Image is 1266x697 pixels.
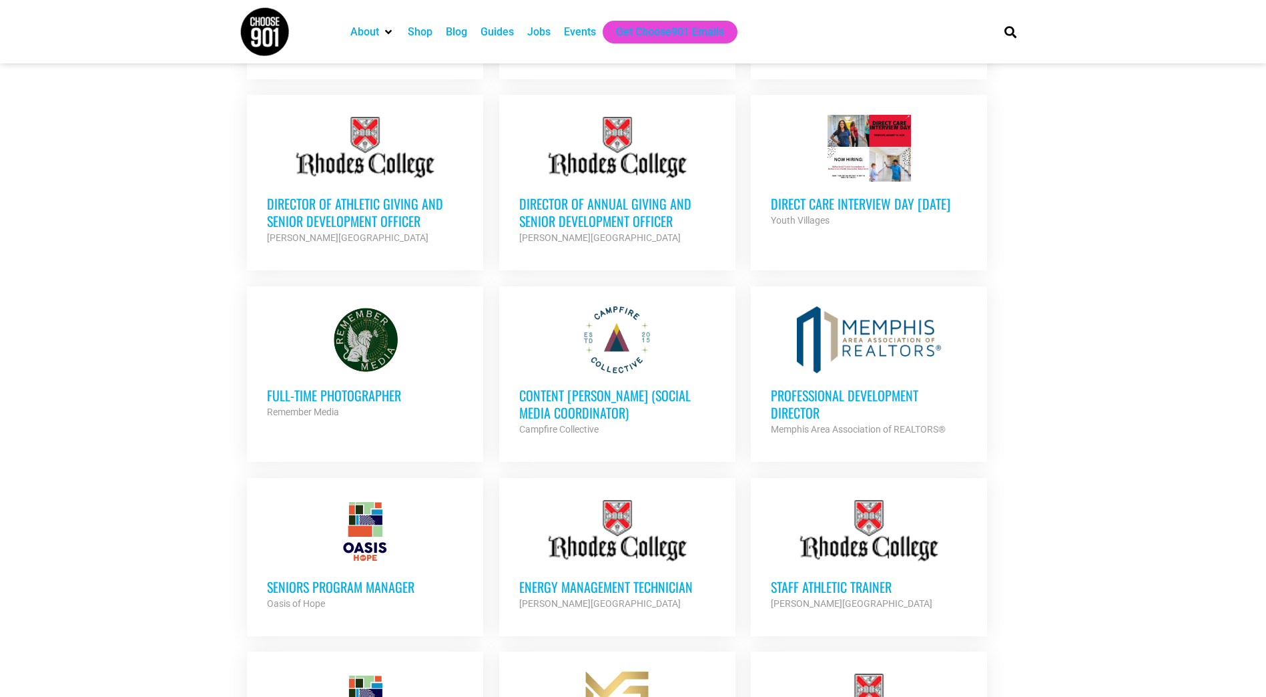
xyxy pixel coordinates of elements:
[771,215,830,226] strong: Youth Villages
[519,578,715,596] h3: Energy Management Technician
[481,24,514,40] a: Guides
[616,24,724,40] a: Get Choose901 Emails
[267,578,463,596] h3: Seniors Program Manager
[344,21,401,43] div: About
[751,286,987,457] a: Professional Development Director Memphis Area Association of REALTORS®
[999,21,1021,43] div: Search
[771,387,967,421] h3: Professional Development Director
[267,407,339,417] strong: Remember Media
[350,24,379,40] a: About
[267,598,325,609] strong: Oasis of Hope
[771,424,946,435] strong: Memphis Area Association of REALTORS®
[344,21,982,43] nav: Main nav
[247,286,483,440] a: Full-Time Photographer Remember Media
[519,387,715,421] h3: Content [PERSON_NAME] (Social Media Coordinator)
[499,478,735,632] a: Energy Management Technician [PERSON_NAME][GEOGRAPHIC_DATA]
[564,24,596,40] a: Events
[408,24,432,40] a: Shop
[267,232,428,243] strong: [PERSON_NAME][GEOGRAPHIC_DATA]
[519,232,681,243] strong: [PERSON_NAME][GEOGRAPHIC_DATA]
[499,286,735,457] a: Content [PERSON_NAME] (Social Media Coordinator) Campfire Collective
[751,478,987,632] a: Staff Athletic Trainer [PERSON_NAME][GEOGRAPHIC_DATA]
[771,578,967,596] h3: Staff Athletic Trainer
[247,478,483,632] a: Seniors Program Manager Oasis of Hope
[751,95,987,248] a: Direct Care Interview Day [DATE] Youth Villages
[446,24,467,40] a: Blog
[519,598,681,609] strong: [PERSON_NAME][GEOGRAPHIC_DATA]
[519,195,715,230] h3: Director of Annual Giving and Senior Development Officer
[267,387,463,404] h3: Full-Time Photographer
[519,424,599,435] strong: Campfire Collective
[267,195,463,230] h3: Director of Athletic Giving and Senior Development Officer
[499,95,735,266] a: Director of Annual Giving and Senior Development Officer [PERSON_NAME][GEOGRAPHIC_DATA]
[771,195,967,212] h3: Direct Care Interview Day [DATE]
[247,95,483,266] a: Director of Athletic Giving and Senior Development Officer [PERSON_NAME][GEOGRAPHIC_DATA]
[527,24,551,40] a: Jobs
[771,598,932,609] strong: [PERSON_NAME][GEOGRAPHIC_DATA]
